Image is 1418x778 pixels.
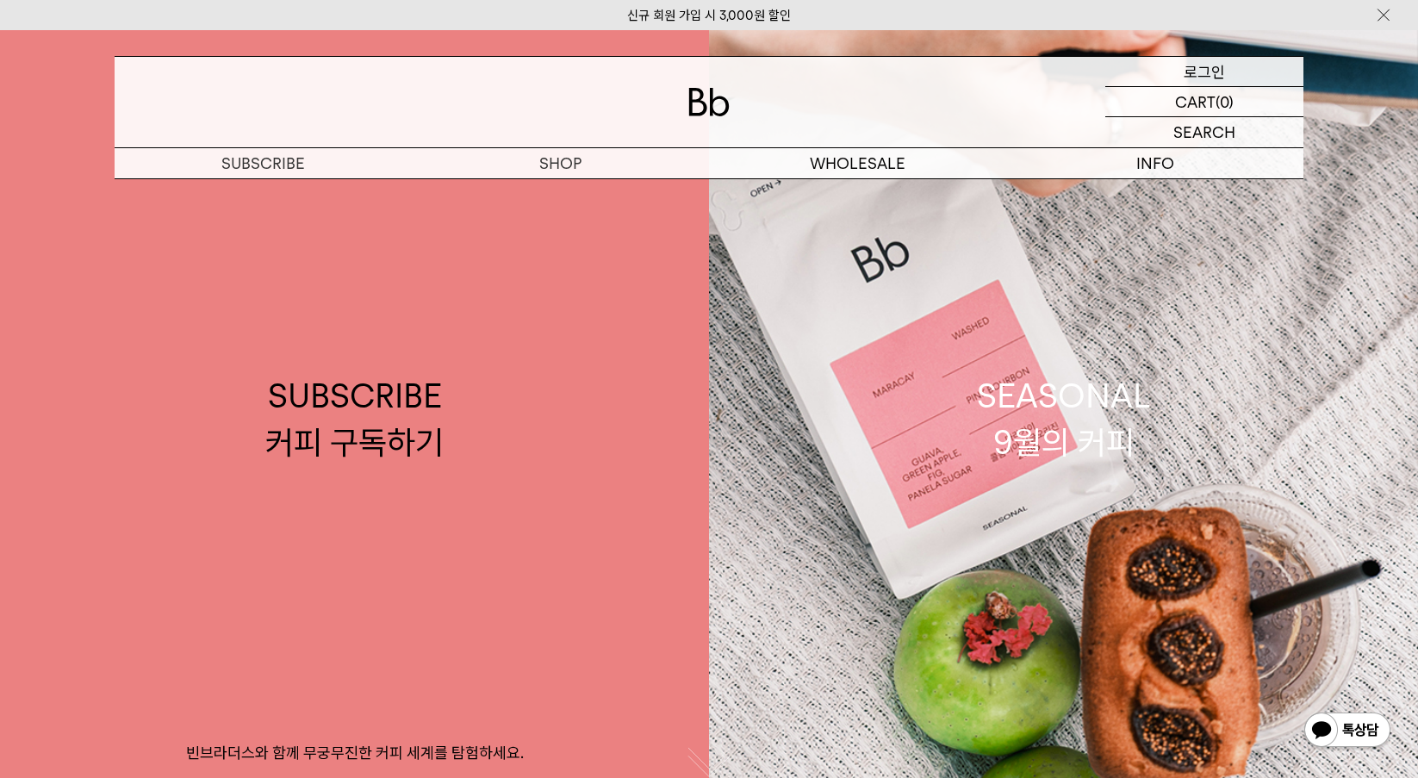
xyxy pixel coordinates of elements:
img: 로고 [688,88,730,116]
a: SHOP [412,148,709,178]
a: 신규 회원 가입 시 3,000원 할인 [627,8,791,23]
a: 로그인 [1105,57,1303,87]
a: CART (0) [1105,87,1303,117]
p: (0) [1216,87,1234,116]
img: 카카오톡 채널 1:1 채팅 버튼 [1303,711,1392,752]
a: SUBSCRIBE [115,148,412,178]
p: INFO [1006,148,1303,178]
p: WHOLESALE [709,148,1006,178]
div: SUBSCRIBE 커피 구독하기 [265,373,444,464]
p: 로그인 [1184,57,1225,86]
p: SEARCH [1173,117,1235,147]
div: SEASONAL 9월의 커피 [977,373,1151,464]
p: CART [1175,87,1216,116]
